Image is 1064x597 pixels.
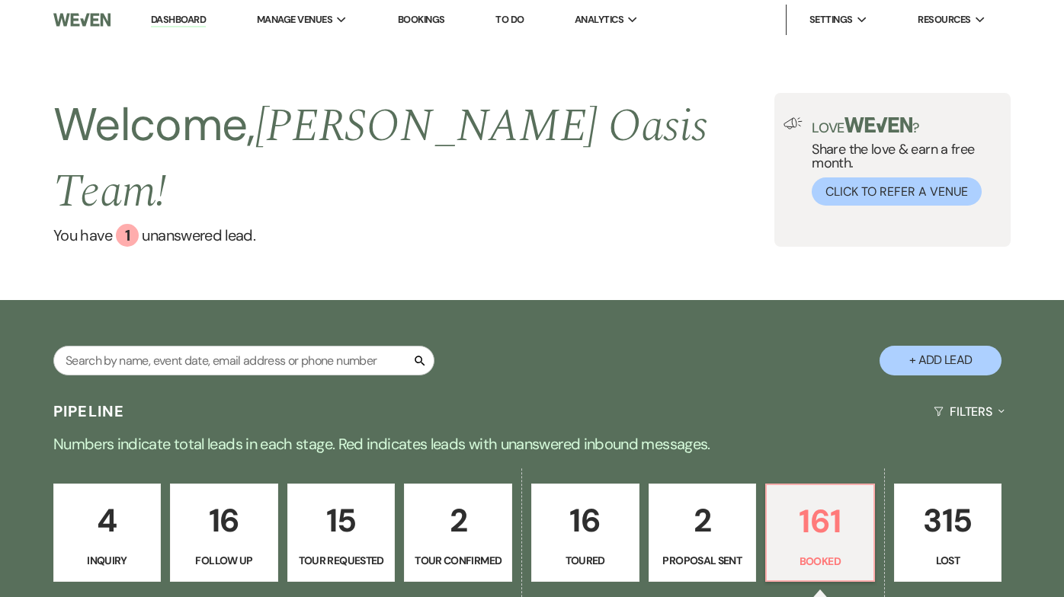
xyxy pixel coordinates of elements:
button: + Add Lead [880,346,1002,375]
p: Love ? [812,117,1002,135]
p: Inquiry [63,552,152,569]
a: Dashboard [151,13,206,27]
p: Toured [541,552,630,569]
span: Resources [918,12,970,27]
div: 1 [116,224,139,247]
img: loud-speaker-illustration.svg [784,117,803,129]
p: Lost [904,552,992,569]
span: Manage Venues [257,12,332,27]
a: 4Inquiry [53,484,162,583]
h2: Welcome, [53,93,775,224]
a: 2Tour Confirmed [404,484,512,583]
div: Share the love & earn a free month. [803,117,1002,206]
img: weven-logo-green.svg [844,117,912,132]
span: [PERSON_NAME] Oasis Team ! [53,91,708,227]
h3: Pipeline [53,401,125,422]
button: Click to Refer a Venue [812,177,982,206]
p: 16 [541,495,630,546]
a: You have 1 unanswered lead. [53,224,775,247]
a: 161Booked [765,484,875,583]
p: 15 [297,495,386,546]
p: 161 [776,496,864,547]
a: 16Toured [531,484,639,583]
p: Booked [776,553,864,570]
a: Bookings [398,13,445,26]
a: 2Proposal Sent [649,484,757,583]
p: Tour Requested [297,552,386,569]
p: Proposal Sent [659,552,747,569]
p: 4 [63,495,152,546]
a: To Do [495,13,524,26]
input: Search by name, event date, email address or phone number [53,346,434,375]
p: Tour Confirmed [414,552,502,569]
p: 2 [659,495,747,546]
a: 315Lost [894,484,1002,583]
p: 2 [414,495,502,546]
span: Analytics [575,12,623,27]
p: 16 [180,495,268,546]
span: Settings [809,12,853,27]
a: 15Tour Requested [287,484,396,583]
button: Filters [928,391,1011,432]
img: Weven Logo [53,4,111,36]
a: 16Follow Up [170,484,278,583]
p: 315 [904,495,992,546]
p: Follow Up [180,552,268,569]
